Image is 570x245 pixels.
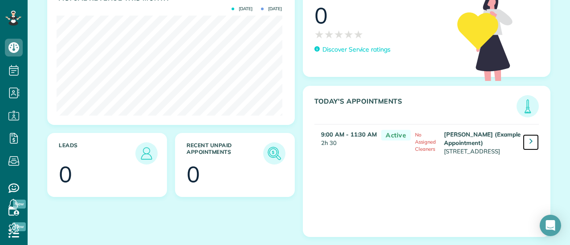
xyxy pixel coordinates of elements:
[59,163,72,185] div: 0
[59,142,135,165] h3: Leads
[415,132,436,152] span: No Assigned Cleaners
[187,163,200,185] div: 0
[314,97,517,117] h3: Today's Appointments
[314,4,328,27] div: 0
[232,7,252,11] span: [DATE]
[444,131,520,146] strong: [PERSON_NAME] (Example Appointment)
[321,131,377,138] strong: 9:00 AM - 11:30 AM
[138,145,155,162] img: icon_leads-1bed01f49abd5b7fead27621c3d59655bb73ed531f8eeb49469d10e621d6b896.png
[314,27,324,42] span: ★
[324,27,334,42] span: ★
[314,45,391,54] a: Discover Service ratings
[334,27,344,42] span: ★
[261,7,282,11] span: [DATE]
[519,97,537,115] img: icon_todays_appointments-901f7ab196bb0bea1936b74009e4eb5ffbc2d2711fa7634e0d609ed5ef32b18b.png
[187,142,263,165] h3: Recent unpaid appointments
[344,27,354,42] span: ★
[540,215,561,236] div: Open Intercom Messenger
[354,27,363,42] span: ★
[322,45,391,54] p: Discover Service ratings
[314,124,377,160] td: 2h 30
[265,145,283,162] img: icon_unpaid_appointments-47b8ce3997adf2238b356f14209ab4cced10bd1f174958f3ca8f1d0dd7fffeee.png
[442,124,523,160] td: [STREET_ADDRESS]
[381,130,411,141] span: Active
